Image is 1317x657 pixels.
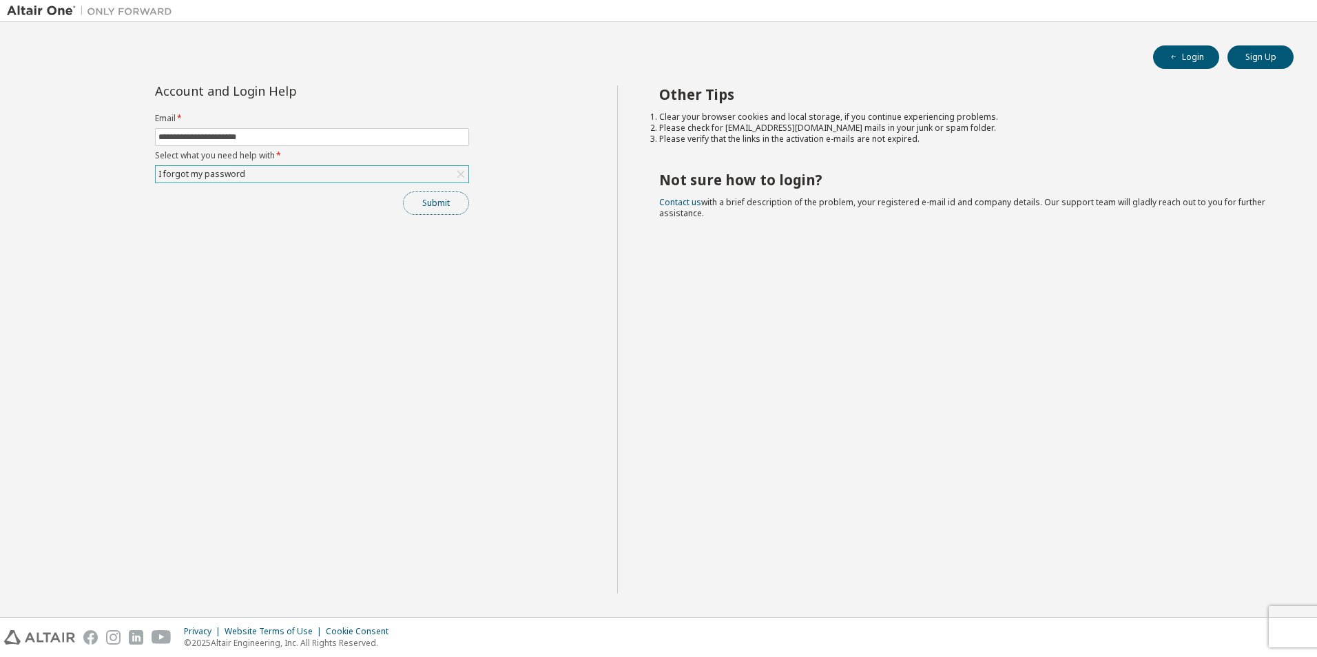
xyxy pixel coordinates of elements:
div: Privacy [184,626,225,637]
img: facebook.svg [83,630,98,645]
div: I forgot my password [156,167,247,182]
p: © 2025 Altair Engineering, Inc. All Rights Reserved. [184,637,397,649]
button: Submit [403,191,469,215]
img: Altair One [7,4,179,18]
div: Cookie Consent [326,626,397,637]
div: I forgot my password [156,166,468,182]
li: Please verify that the links in the activation e-mails are not expired. [659,134,1269,145]
button: Sign Up [1227,45,1294,69]
h2: Not sure how to login? [659,171,1269,189]
img: altair_logo.svg [4,630,75,645]
img: instagram.svg [106,630,121,645]
label: Email [155,113,469,124]
a: Contact us [659,196,701,208]
div: Website Terms of Use [225,626,326,637]
h2: Other Tips [659,85,1269,103]
li: Please check for [EMAIL_ADDRESS][DOMAIN_NAME] mails in your junk or spam folder. [659,123,1269,134]
img: linkedin.svg [129,630,143,645]
img: youtube.svg [152,630,172,645]
div: Account and Login Help [155,85,406,96]
label: Select what you need help with [155,150,469,161]
li: Clear your browser cookies and local storage, if you continue experiencing problems. [659,112,1269,123]
span: with a brief description of the problem, your registered e-mail id and company details. Our suppo... [659,196,1265,219]
button: Login [1153,45,1219,69]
